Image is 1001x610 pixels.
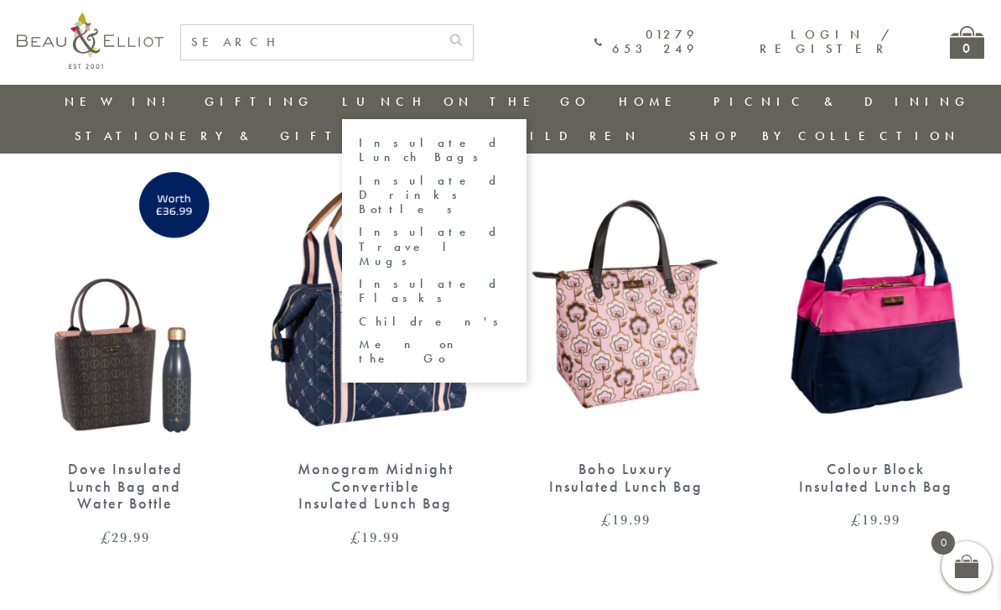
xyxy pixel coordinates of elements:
a: New in! [65,93,177,110]
a: Picnic & Dining [713,93,970,110]
img: Monogram Midnight Convertible Lunch Bag [267,164,485,444]
a: Home [619,93,686,110]
a: Login / Register [760,26,891,57]
a: 01279 653 249 [594,28,698,57]
div: Dove Insulated Lunch Bag and Water Bottle [46,461,205,513]
img: Boho Luxury Insulated Lunch Bag [517,164,734,444]
bdi: 19.99 [851,509,900,529]
a: Monogram Midnight Convertible Lunch Bag Monogram Midnight Convertible Insulated Lunch Bag £19.99 [267,164,485,545]
input: SEARCH [181,25,439,60]
a: Boho Luxury Insulated Lunch Bag Boho Luxury Insulated Lunch Bag £19.99 [517,164,734,527]
span: £ [350,527,361,547]
a: Insulated Flasks [359,277,510,306]
span: £ [101,527,112,547]
a: Stationery & Gifting [75,128,389,144]
bdi: 19.99 [350,527,400,547]
a: Insulated Lunch Bags [359,136,510,165]
img: logo [17,13,163,69]
a: Children's [359,315,510,329]
a: Gifting [205,93,314,110]
a: For Children [437,128,641,144]
div: Colour Block Insulated Lunch Bag [797,461,956,495]
a: Colour Block Insulated Lunch Bag Colour Block Insulated Lunch Bag £19.99 [768,164,985,527]
div: Monogram Midnight Convertible Insulated Lunch Bag [297,461,455,513]
span: £ [601,509,612,529]
a: Men on the Go [359,337,510,367]
a: Insulated Travel Mugs [359,225,510,269]
span: 0 [931,531,955,555]
img: Dove Insulated Lunch Bag and Water Bottle [17,164,234,444]
a: Dove Insulated Lunch Bag and Water Bottle Dove Insulated Lunch Bag and Water Bottle £29.99 [17,164,234,545]
a: 0 [950,26,984,59]
a: Insulated Drinks Bottles [359,174,510,217]
span: £ [851,509,862,529]
a: Lunch On The Go [342,93,590,110]
img: Colour Block Insulated Lunch Bag [768,164,985,444]
bdi: 29.99 [101,527,150,547]
div: Boho Luxury Insulated Lunch Bag [547,461,705,495]
bdi: 19.99 [601,509,651,529]
a: Shop by collection [689,128,960,144]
